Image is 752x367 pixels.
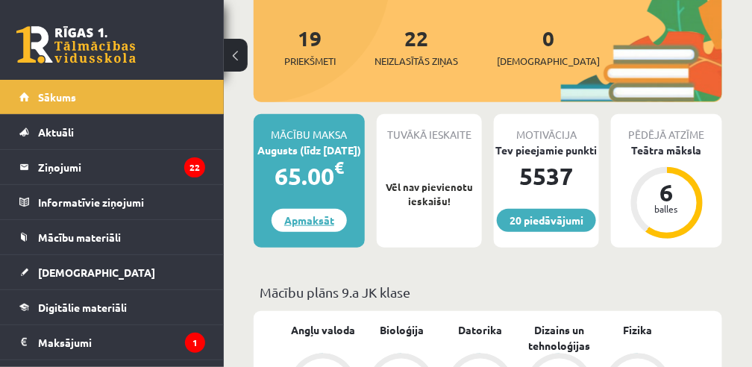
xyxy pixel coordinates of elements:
[19,255,205,289] a: [DEMOGRAPHIC_DATA]
[645,204,689,213] div: balles
[19,115,205,149] a: Aktuāli
[38,150,205,184] legend: Ziņojumi
[16,26,136,63] a: Rīgas 1. Tālmācības vidusskola
[375,25,458,69] a: 22Neizlasītās ziņas
[38,90,76,104] span: Sākums
[254,142,365,158] div: Augusts (līdz [DATE])
[494,114,599,142] div: Motivācija
[494,158,599,194] div: 5537
[184,157,205,178] i: 22
[291,322,355,338] a: Angļu valoda
[254,114,365,142] div: Mācību maksa
[375,54,458,69] span: Neizlasītās ziņas
[19,185,205,219] a: Informatīvie ziņojumi
[38,185,205,219] legend: Informatīvie ziņojumi
[38,325,205,360] legend: Maksājumi
[19,80,205,114] a: Sākums
[497,54,600,69] span: [DEMOGRAPHIC_DATA]
[611,142,722,158] div: Teātra māksla
[19,220,205,254] a: Mācību materiāli
[272,209,347,232] a: Apmaksāt
[458,322,502,338] a: Datorika
[334,157,344,178] span: €
[520,322,599,354] a: Dizains un tehnoloģijas
[284,54,336,69] span: Priekšmeti
[38,266,155,279] span: [DEMOGRAPHIC_DATA]
[19,290,205,324] a: Digitālie materiāli
[19,325,205,360] a: Maksājumi1
[497,209,596,232] a: 20 piedāvājumi
[624,322,653,338] a: Fizika
[284,25,336,69] a: 19Priekšmeti
[645,181,689,204] div: 6
[254,158,365,194] div: 65.00
[260,282,716,302] p: Mācību plāns 9.a JK klase
[38,230,121,244] span: Mācību materiāli
[611,114,722,142] div: Pēdējā atzīme
[380,322,424,338] a: Bioloģija
[377,114,482,142] div: Tuvākā ieskaite
[384,180,474,209] p: Vēl nav pievienotu ieskaišu!
[38,125,74,139] span: Aktuāli
[19,150,205,184] a: Ziņojumi22
[497,25,600,69] a: 0[DEMOGRAPHIC_DATA]
[611,142,722,241] a: Teātra māksla 6 balles
[185,333,205,353] i: 1
[494,142,599,158] div: Tev pieejamie punkti
[38,301,127,314] span: Digitālie materiāli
